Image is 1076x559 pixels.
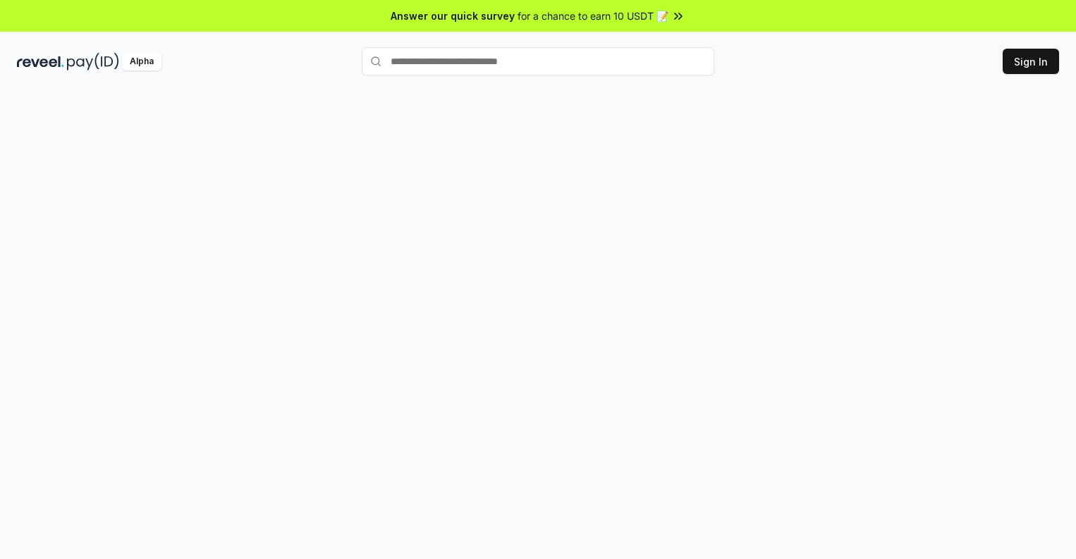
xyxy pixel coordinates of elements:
[391,8,515,23] span: Answer our quick survey
[122,53,161,70] div: Alpha
[1003,49,1059,74] button: Sign In
[518,8,668,23] span: for a chance to earn 10 USDT 📝
[17,53,64,70] img: reveel_dark
[67,53,119,70] img: pay_id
